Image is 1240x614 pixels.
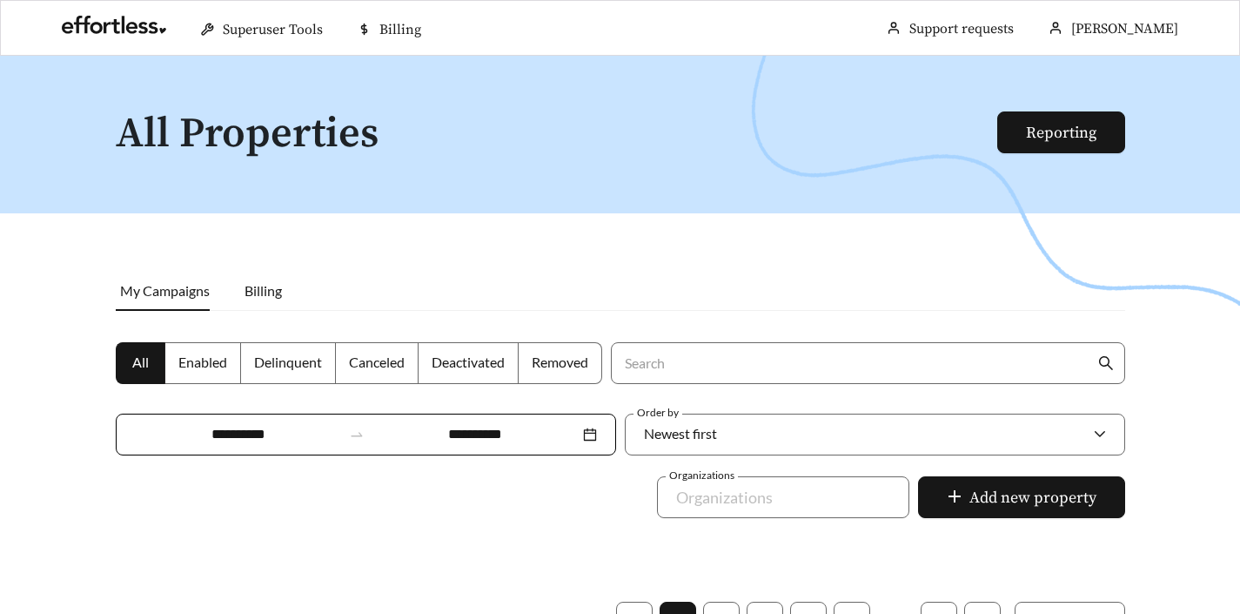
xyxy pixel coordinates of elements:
span: search [1098,355,1114,371]
a: Support requests [909,20,1014,37]
span: Superuser Tools [223,21,323,38]
span: Billing [245,282,282,299]
span: plus [947,489,962,508]
span: My Campaigns [120,282,210,299]
span: Add new property [969,486,1096,509]
a: Reporting [1026,123,1096,143]
button: plusAdd new property [918,476,1125,518]
span: Billing [379,21,421,38]
span: swap-right [349,427,365,442]
button: Reporting [997,111,1125,153]
span: to [349,427,365,442]
span: [PERSON_NAME] [1071,20,1178,37]
span: Deactivated [432,354,505,370]
span: All [132,354,149,370]
span: Canceled [349,354,405,370]
span: Delinquent [254,354,322,370]
span: Newest first [644,425,717,442]
h1: All Properties [116,111,999,158]
span: Removed [532,354,588,370]
span: Enabled [178,354,227,370]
